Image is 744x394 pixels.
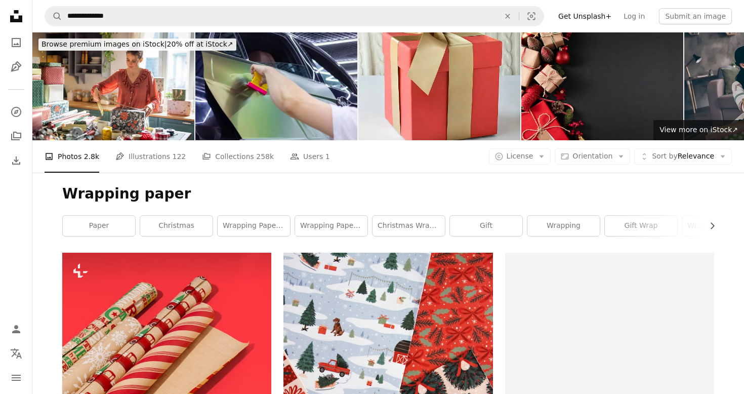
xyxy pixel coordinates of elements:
span: Orientation [572,152,612,160]
a: wrapping paper texture [218,216,290,236]
button: Menu [6,368,26,388]
a: a group of wrapped presents sitting on top of a table [62,323,271,332]
a: christmas [140,216,213,236]
img: All ready for holidays [32,32,194,140]
span: Relevance [652,151,714,162]
span: Browse premium images on iStock | [42,40,167,48]
button: Language [6,343,26,364]
span: Sort by [652,152,677,160]
a: Collections [6,126,26,146]
a: Log in [617,8,651,24]
span: 258k [256,151,274,162]
span: 20% off at iStock ↗ [42,40,233,48]
a: gift wrap [605,216,677,236]
a: wrapping [527,216,600,236]
span: View more on iStock ↗ [659,126,738,134]
span: License [507,152,533,160]
a: Explore [6,102,26,122]
a: View more on iStock↗ [653,120,744,140]
button: Submit an image [659,8,732,24]
span: 122 [173,151,186,162]
button: scroll list to the right [703,216,714,236]
button: License [489,148,551,165]
a: Photos [6,32,26,53]
a: wrapping paper background [295,216,367,236]
a: Log in / Sign up [6,319,26,339]
button: Orientation [555,148,630,165]
button: Visual search [519,7,544,26]
a: Users 1 [290,140,330,173]
img: Gift box [358,32,520,140]
h1: Wrapping paper [62,185,714,203]
button: Sort byRelevance [634,148,732,165]
span: 1 [325,151,330,162]
img: A specialist in wrapping a car with chameleon-colored vinyl film in the process of work. Car wrap... [195,32,357,140]
button: Clear [497,7,519,26]
a: gift [450,216,522,236]
a: Browse premium images on iStock|20% off at iStock↗ [32,32,242,57]
a: Illustrations 122 [115,140,186,173]
form: Find visuals sitewide [45,6,544,26]
a: Download History [6,150,26,171]
img: Christmas Gift Boxes with Bows and Ornaments [521,32,683,140]
a: Get Unsplash+ [552,8,617,24]
a: paper [63,216,135,236]
a: Collections 258k [202,140,274,173]
a: christmas wrapping paper [373,216,445,236]
button: Search Unsplash [45,7,62,26]
a: Illustrations [6,57,26,77]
